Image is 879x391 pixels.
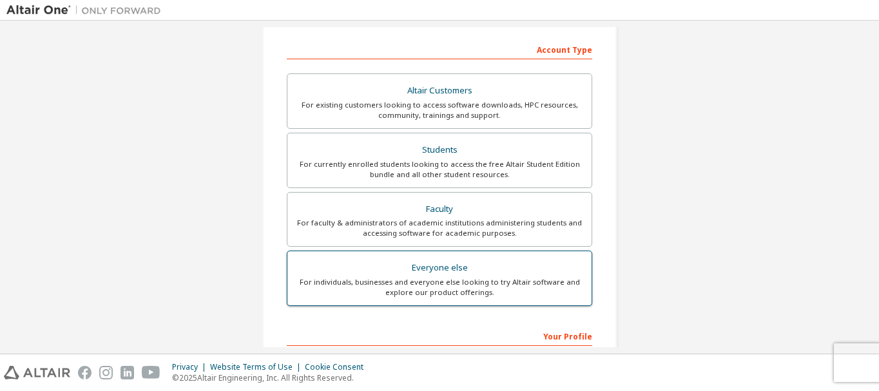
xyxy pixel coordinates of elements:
div: Everyone else [295,259,584,277]
div: Cookie Consent [305,362,371,372]
div: Faculty [295,200,584,218]
div: Account Type [287,39,592,59]
div: For existing customers looking to access software downloads, HPC resources, community, trainings ... [295,100,584,120]
img: instagram.svg [99,366,113,379]
img: facebook.svg [78,366,92,379]
div: For individuals, businesses and everyone else looking to try Altair software and explore our prod... [295,277,584,298]
img: linkedin.svg [121,366,134,379]
div: Altair Customers [295,82,584,100]
img: youtube.svg [142,366,160,379]
div: Students [295,141,584,159]
div: For currently enrolled students looking to access the free Altair Student Edition bundle and all ... [295,159,584,180]
div: For faculty & administrators of academic institutions administering students and accessing softwa... [295,218,584,238]
div: Privacy [172,362,210,372]
div: Website Terms of Use [210,362,305,372]
div: Your Profile [287,325,592,346]
p: © 2025 Altair Engineering, Inc. All Rights Reserved. [172,372,371,383]
img: Altair One [6,4,168,17]
img: altair_logo.svg [4,366,70,379]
